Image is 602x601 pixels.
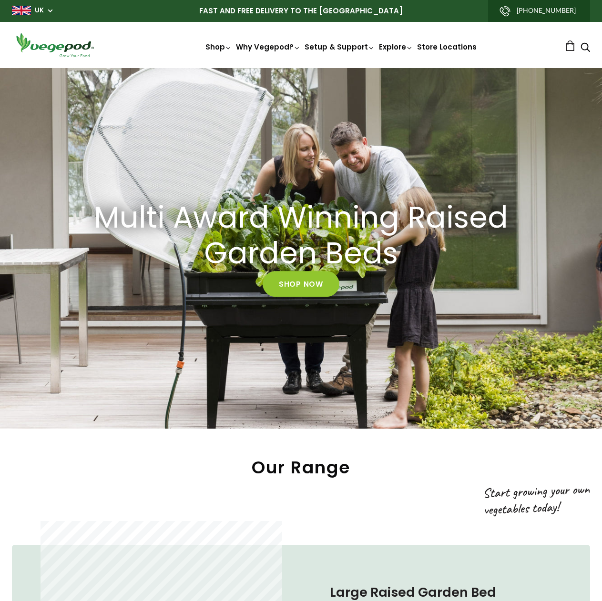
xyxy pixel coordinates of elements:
[57,200,545,271] a: Multi Award Winning Raised Garden Beds
[379,42,413,52] a: Explore
[86,200,515,271] h2: Multi Award Winning Raised Garden Beds
[236,42,301,52] a: Why Vegepod?
[581,43,590,53] a: Search
[305,42,375,52] a: Setup & Support
[12,457,590,478] h2: Our Range
[263,271,339,297] a: Shop Now
[417,42,477,52] a: Store Locations
[12,31,98,59] img: Vegepod
[205,42,232,52] a: Shop
[12,6,31,15] img: gb_large.png
[35,6,44,15] a: UK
